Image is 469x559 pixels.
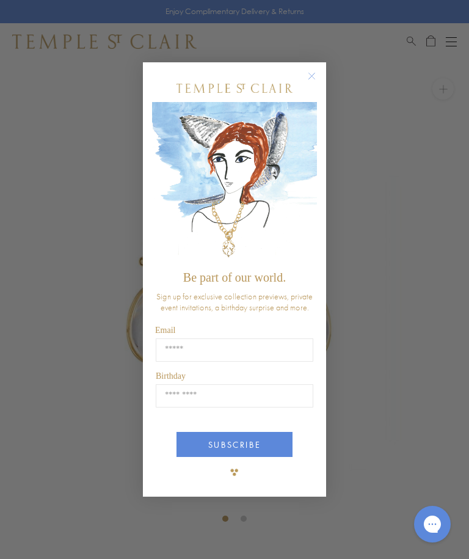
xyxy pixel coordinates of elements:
[183,271,286,284] span: Be part of our world.
[310,75,325,90] button: Close dialog
[176,84,293,93] img: Temple St. Clair
[155,326,175,335] span: Email
[156,371,186,381] span: Birthday
[156,338,313,362] input: Email
[176,432,293,457] button: SUBSCRIBE
[222,460,247,484] img: TSC
[156,291,313,313] span: Sign up for exclusive collection previews, private event invitations, a birthday surprise and more.
[408,502,457,547] iframe: Gorgias live chat messenger
[152,102,317,265] img: c4a9eb12-d91a-4d4a-8ee0-386386f4f338.jpeg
